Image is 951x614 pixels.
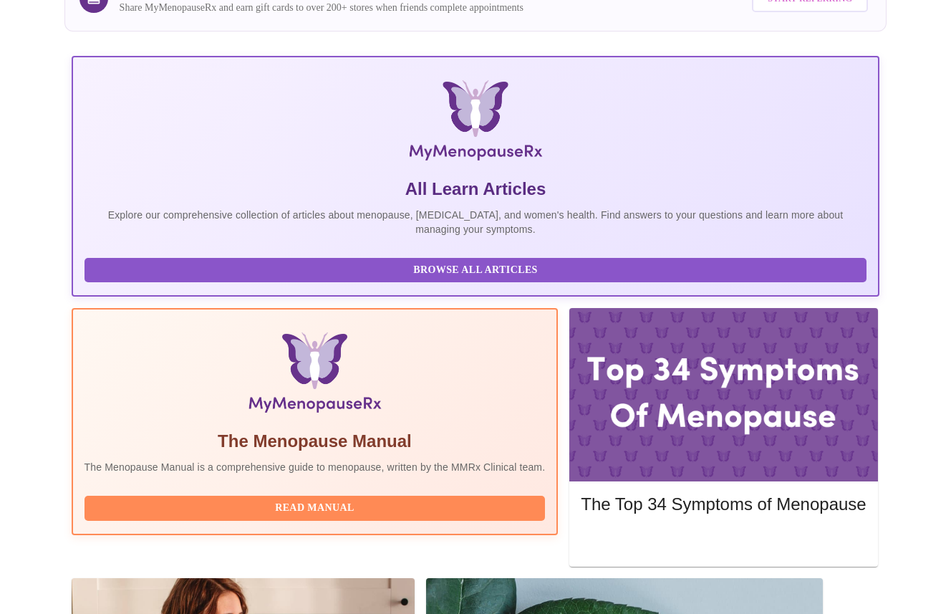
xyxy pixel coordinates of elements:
[85,258,867,283] button: Browse All Articles
[581,529,866,555] button: Read More
[85,263,871,275] a: Browse All Articles
[85,496,546,521] button: Read Manual
[85,178,867,201] h5: All Learn Articles
[85,430,546,453] h5: The Menopause Manual
[99,499,531,517] span: Read Manual
[99,262,853,279] span: Browse All Articles
[158,332,472,418] img: Menopause Manual
[120,1,523,15] p: Share MyMenopauseRx and earn gift cards to over 200+ stores when friends complete appointments
[206,80,745,166] img: MyMenopauseRx Logo
[85,460,546,474] p: The Menopause Manual is a comprehensive guide to menopause, written by the MMRx Clinical team.
[595,533,851,551] span: Read More
[85,501,549,513] a: Read Manual
[85,208,867,236] p: Explore our comprehensive collection of articles about menopause, [MEDICAL_DATA], and women's hea...
[581,534,869,547] a: Read More
[581,493,866,516] h5: The Top 34 Symptoms of Menopause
